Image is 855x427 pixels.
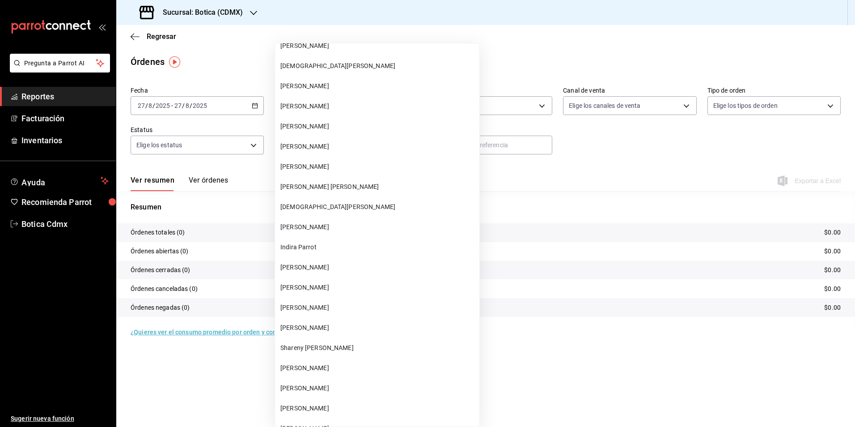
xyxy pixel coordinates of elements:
span: [PERSON_NAME] [280,404,476,413]
span: [PERSON_NAME] [280,142,476,151]
span: [PERSON_NAME] [280,263,476,272]
span: Shareny [PERSON_NAME] [280,343,476,353]
span: [PERSON_NAME] [280,283,476,292]
span: [PERSON_NAME] [280,41,476,51]
span: [PERSON_NAME] [280,162,476,171]
span: [PERSON_NAME] [280,222,476,232]
span: [DEMOGRAPHIC_DATA][PERSON_NAME] [280,61,476,71]
span: [PERSON_NAME] [280,384,476,393]
span: [PERSON_NAME] [PERSON_NAME] [280,182,476,192]
span: [PERSON_NAME] [280,303,476,312]
span: [PERSON_NAME] [280,323,476,333]
span: [DEMOGRAPHIC_DATA][PERSON_NAME] [280,202,476,212]
span: [PERSON_NAME] [280,102,476,111]
span: [PERSON_NAME] [280,122,476,131]
img: Tooltip marker [169,56,180,68]
span: [PERSON_NAME] [280,363,476,373]
span: Indira Parrot [280,243,476,252]
span: [PERSON_NAME] [280,81,476,91]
